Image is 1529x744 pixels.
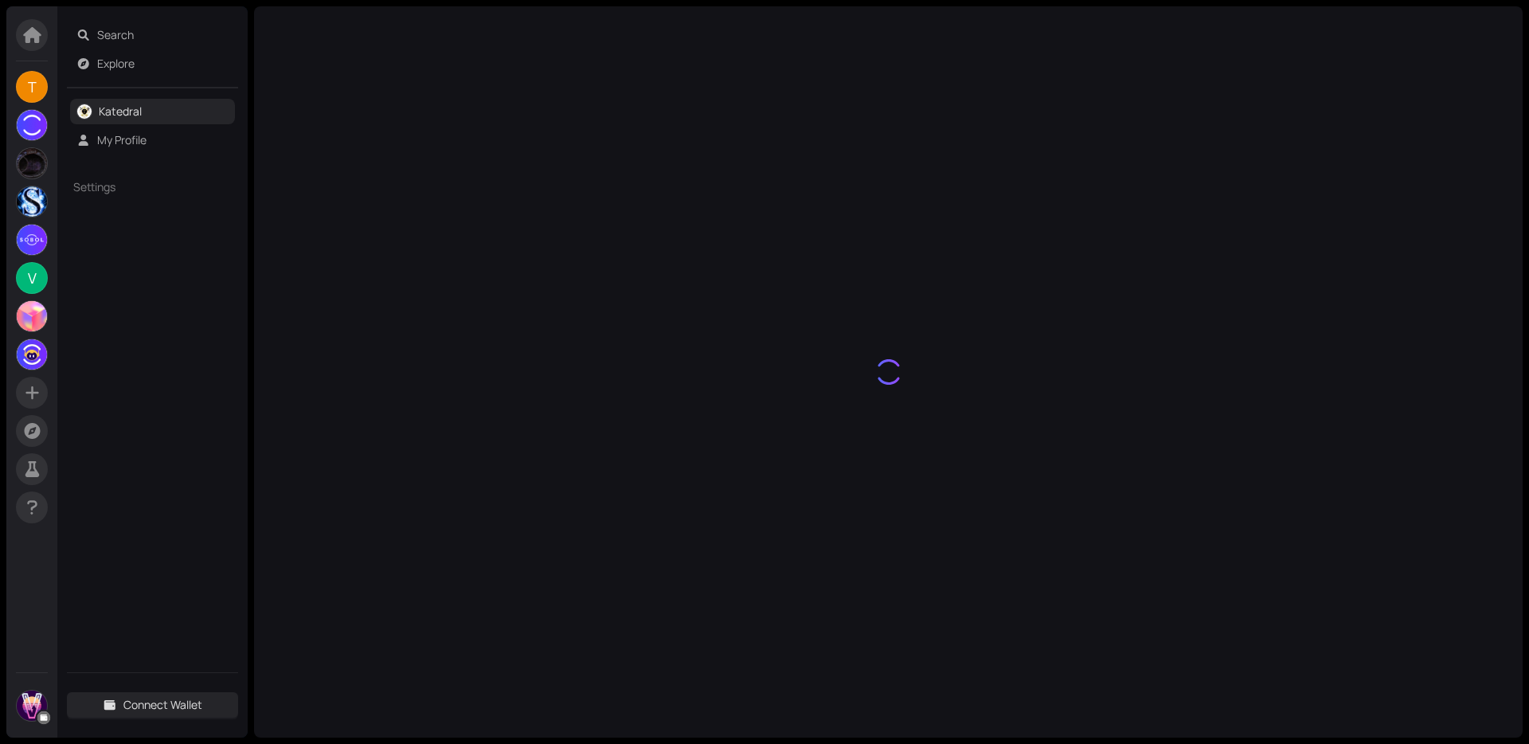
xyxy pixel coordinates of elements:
img: c3llwUlr6D.jpeg [17,186,47,217]
img: DqDBPFGanK.jpeg [17,148,47,178]
a: Explore [97,56,135,71]
img: Jo8aJ5B5ax.jpeg [17,691,47,721]
img: T8Xj_ByQ5B.jpeg [17,225,47,255]
img: F74otHnKuz.jpeg [17,301,47,331]
img: S5xeEuA_KA.jpeg [17,110,47,140]
span: Search [97,22,229,48]
span: T [28,71,37,103]
a: Katedral [99,104,142,119]
span: V [28,262,37,294]
img: 1d3d5e142b2c057a2bb61662301e7eb7.webp [17,339,47,370]
img: something [874,357,904,387]
span: Settings [73,178,204,196]
span: Connect Wallet [123,696,202,714]
button: Connect Wallet [67,692,238,718]
a: My Profile [97,132,147,147]
div: Settings [67,169,238,206]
